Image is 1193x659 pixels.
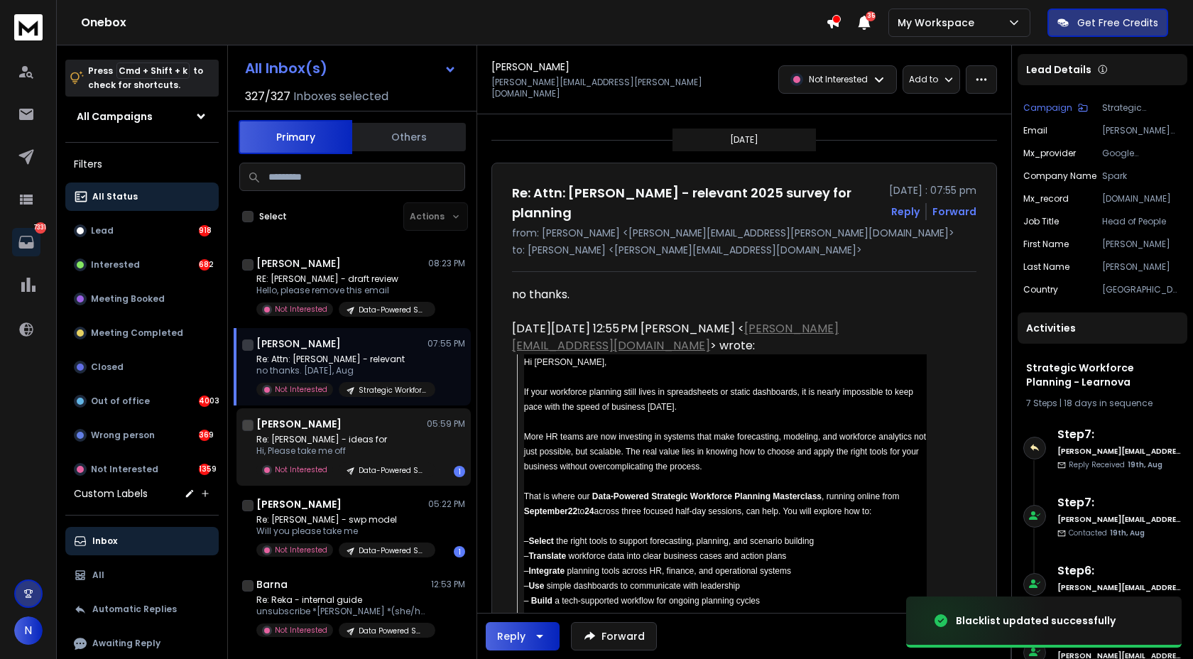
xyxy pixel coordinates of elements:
[512,320,839,354] a: [PERSON_NAME][EMAIL_ADDRESS][DOMAIN_NAME]
[1026,62,1091,77] p: Lead Details
[1023,125,1047,136] p: Email
[14,616,43,645] button: N
[524,432,926,472] span: More HR teams are now investing in systems that make forecasting, modeling, and workforce analyti...
[199,464,210,475] div: 1359
[1102,148,1182,159] p: Google Workspace
[1023,284,1058,295] p: country
[275,304,327,315] p: Not Interested
[275,545,327,555] p: Not Interested
[524,491,900,516] span: That is where our , running online from to across three focused half-day sessions, can help. You ...
[1110,528,1145,538] span: 19th, Aug
[1023,193,1069,205] p: mx_record
[932,205,976,219] div: Forward
[497,629,525,643] div: Reply
[531,596,552,606] strong: Build
[92,570,104,581] p: All
[275,464,327,475] p: Not Interested
[1023,170,1096,182] p: Company Name
[1023,261,1069,273] p: Last Name
[239,120,352,154] button: Primary
[1026,361,1179,389] h1: Strategic Workforce Planning - Learnova
[1102,193,1182,205] p: [DOMAIN_NAME]
[77,109,153,124] h1: All Campaigns
[65,353,219,381] button: Closed
[65,561,219,589] button: All
[1023,102,1072,114] p: Campaign
[1057,446,1182,457] h6: [PERSON_NAME][EMAIL_ADDRESS][DOMAIN_NAME]
[491,77,740,99] p: [PERSON_NAME][EMAIL_ADDRESS][PERSON_NAME][DOMAIN_NAME]
[91,327,183,339] p: Meeting Completed
[199,225,210,236] div: 918
[256,365,427,376] p: no thanks. [DATE], Aug
[12,228,40,256] a: 7331
[427,418,465,430] p: 05:59 PM
[1077,16,1158,30] p: Get Free Credits
[256,577,288,592] h1: Barna
[1057,562,1182,579] h6: Step 6 :
[730,134,758,146] p: [DATE]
[891,205,920,219] button: Reply
[454,466,465,477] div: 1
[91,396,150,407] p: Out of office
[491,60,570,74] h1: [PERSON_NAME]
[528,566,565,576] strong: Integrate
[528,581,544,591] strong: Use
[512,226,976,240] p: from: [PERSON_NAME] <[PERSON_NAME][EMAIL_ADDRESS][PERSON_NAME][DOMAIN_NAME]>
[898,16,980,30] p: My Workspace
[359,385,427,396] p: Strategic Workforce Planning - Learnova
[65,285,219,313] button: Meeting Booked
[1102,261,1182,273] p: [PERSON_NAME]
[275,384,327,395] p: Not Interested
[524,357,607,367] span: Hi [PERSON_NAME],
[1057,582,1182,593] h6: [PERSON_NAME][EMAIL_ADDRESS][DOMAIN_NAME]
[14,14,43,40] img: logo
[524,536,814,606] span: – the right tools to support forecasting, planning, and scenario building – workforce data into c...
[431,579,465,590] p: 12:53 PM
[245,88,290,105] span: 327 / 327
[65,527,219,555] button: Inbox
[256,256,341,271] h1: [PERSON_NAME]
[91,464,158,475] p: Not Interested
[512,183,881,223] h1: Re: Attn: [PERSON_NAME] - relevant 2025 survey for planning
[92,604,177,615] p: Automatic Replies
[524,387,913,412] span: If your workforce planning still lives in spreadsheets or static dashboards, it is nearly impossi...
[91,225,114,236] p: Lead
[199,259,210,271] div: 682
[256,445,427,457] p: Hi, Please take me off
[512,286,927,303] div: no thanks.
[571,622,657,650] button: Forward
[568,506,577,516] strong: 22
[65,183,219,211] button: All Status
[1026,397,1057,409] span: 7 Steps
[359,545,427,556] p: Data-Powered SWP (Learnova - Dedicated Server)
[91,430,155,441] p: Wrong person
[524,506,568,516] strong: September
[1128,459,1162,470] span: 19th, Aug
[1102,102,1182,114] p: Strategic Workforce Planning - Learnova
[256,594,427,606] p: Re: Reka - internal guide
[352,121,466,153] button: Others
[454,546,465,557] div: 1
[256,285,427,296] p: Hello, please remove this email
[88,64,203,92] p: Press to check for shortcuts.
[74,486,148,501] h3: Custom Labels
[866,11,876,21] span: 35
[1057,494,1182,511] h6: Step 7 :
[65,217,219,245] button: Lead918
[486,622,560,650] button: Reply
[956,614,1116,628] div: Blacklist updated successfully
[245,61,327,75] h1: All Inbox(s)
[275,625,327,636] p: Not Interested
[256,514,427,525] p: Re: [PERSON_NAME] - swp model
[81,14,826,31] h1: Onebox
[1102,125,1182,136] p: [PERSON_NAME][EMAIL_ADDRESS][PERSON_NAME][DOMAIN_NAME]
[1023,239,1069,250] p: First Name
[359,465,427,476] p: Data-Powered SWP (Learnova - Dedicated Server)
[256,337,341,351] h1: [PERSON_NAME]
[1102,284,1182,295] p: [GEOGRAPHIC_DATA], [US_STATE]
[234,54,468,82] button: All Inbox(s)
[65,102,219,131] button: All Campaigns
[91,361,124,373] p: Closed
[528,536,553,546] strong: Select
